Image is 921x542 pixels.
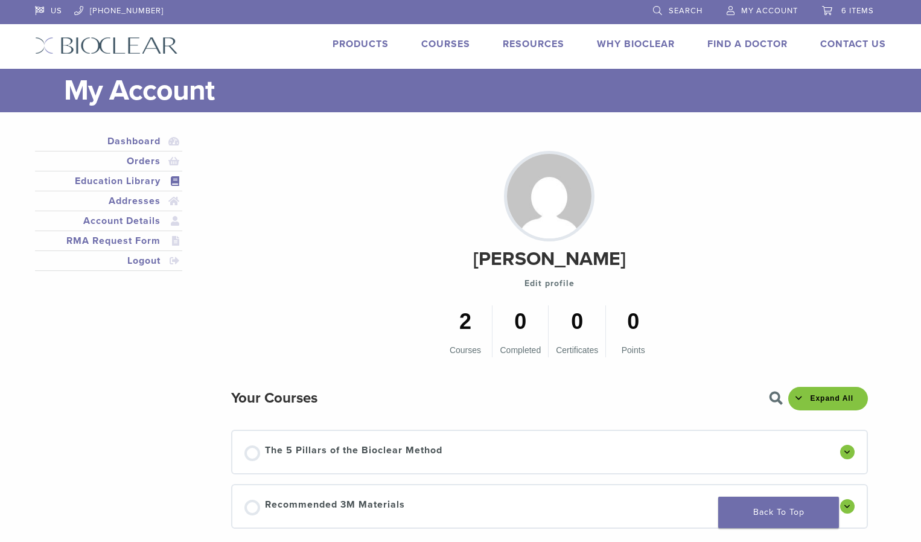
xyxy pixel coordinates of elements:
[244,500,260,515] div: Not started
[622,345,645,355] span: Points
[244,497,833,515] a: Not started Recommended 3M Materials
[450,345,481,355] span: Courses
[707,38,788,50] a: Find A Doctor
[64,69,886,112] h1: My Account
[597,38,675,50] a: Why Bioclear
[788,387,868,410] button: Expand All
[37,214,180,228] a: Account Details
[421,38,470,50] a: Courses
[37,253,180,268] a: Logout
[244,443,833,461] a: Not started The 5 Pillars of the Bioclear Method
[37,234,180,248] a: RMA Request Form
[803,394,861,403] span: Expand All
[35,132,182,285] nav: Account pages
[265,497,405,515] span: Recommended 3M Materials
[524,276,575,291] a: Edit profile
[244,445,260,461] div: Not started
[741,6,798,16] span: My Account
[613,305,653,338] strong: 0
[37,174,180,188] a: Education Library
[37,134,180,148] a: Dashboard
[769,391,790,406] button: Show Courses Search Field
[231,384,317,413] h3: Your Courses
[669,6,703,16] span: Search
[820,38,886,50] a: Contact Us
[473,244,626,273] h2: [PERSON_NAME]
[503,38,564,50] a: Resources
[556,305,598,338] strong: 0
[500,305,541,338] strong: 0
[37,154,180,168] a: Orders
[500,345,541,355] span: Completed
[333,38,389,50] a: Products
[556,345,598,355] span: Certificates
[35,37,178,54] img: Bioclear
[265,443,442,461] span: The 5 Pillars of the Bioclear Method
[841,6,874,16] span: 6 items
[37,194,180,208] a: Addresses
[718,497,839,528] a: Back To Top
[445,305,485,338] strong: 2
